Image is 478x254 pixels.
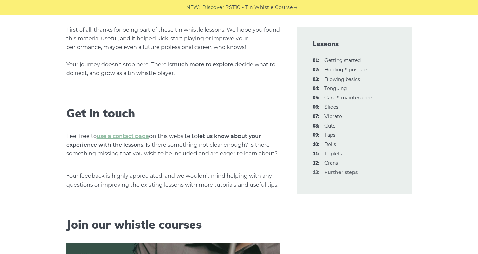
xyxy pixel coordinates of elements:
[324,169,358,175] strong: Further steps
[225,4,293,11] a: PST10 - Tin Whistle Course
[313,122,319,130] span: 08:
[313,150,319,158] span: 11:
[324,95,372,101] a: 05:Care & maintenance
[66,218,280,232] h2: Join our whistle courses
[66,26,280,78] p: First of all, thanks for being part of these tin whistle lessons. We hope you found this material...
[324,104,338,110] a: 06:Slides
[172,61,235,68] strong: much more to explore,
[324,123,335,129] a: 08:Cuts
[324,160,338,166] a: 12:Crans
[324,141,336,147] a: 10:Rolls
[313,113,319,121] span: 07:
[324,132,335,138] a: 09:Taps
[66,132,280,158] p: Feel free to on this website to . Is there something not clear enough? Is there something missing...
[313,141,319,149] span: 10:
[324,151,342,157] a: 11:Triplets
[66,172,280,189] p: Your feedback is highly appreciated, and we wouldn’t mind helping with any questions or improving...
[324,113,342,119] a: 07:Vibrato
[313,66,319,74] span: 02:
[66,107,280,120] h2: Get in touch
[313,75,319,84] span: 03:
[313,85,319,93] span: 04:
[313,39,396,49] span: Lessons
[313,94,319,102] span: 05:
[313,159,319,167] span: 12:
[324,85,347,91] a: 04:Tonguing
[186,4,200,11] span: NEW:
[97,133,149,139] a: use a contact page
[313,169,319,177] span: 13:
[66,133,261,148] strong: let us know about your experience with the lessons
[202,4,224,11] span: Discover
[324,67,367,73] a: 02:Holding & posture
[324,76,360,82] a: 03:Blowing basics
[313,131,319,139] span: 09:
[313,57,319,65] span: 01:
[313,103,319,111] span: 06:
[324,57,361,63] a: 01:Getting started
